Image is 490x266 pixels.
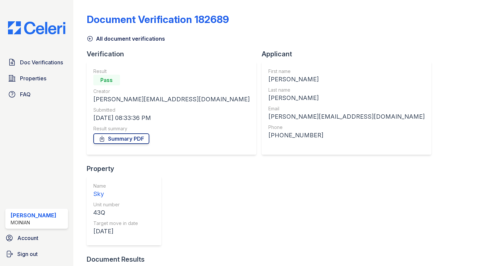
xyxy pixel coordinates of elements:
[93,88,250,95] div: Creator
[3,21,71,34] img: CE_Logo_Blue-a8612792a0a2168367f1c8372b55b34899dd931a85d93a1a3d3e32e68fde9ad4.png
[20,74,46,82] span: Properties
[93,227,138,236] div: [DATE]
[93,183,138,189] div: Name
[93,95,250,104] div: [PERSON_NAME][EMAIL_ADDRESS][DOMAIN_NAME]
[93,208,138,217] div: 43Q
[5,88,68,101] a: FAQ
[93,68,250,75] div: Result
[93,133,149,144] a: Summary PDF
[93,125,250,132] div: Result summary
[268,87,425,93] div: Last name
[93,220,138,227] div: Target move in date
[87,13,229,25] div: Document Verification 182689
[5,56,68,69] a: Doc Verifications
[87,35,165,43] a: All document verifications
[93,107,250,113] div: Submitted
[20,58,63,66] span: Doc Verifications
[93,75,120,85] div: Pass
[268,131,425,140] div: [PHONE_NUMBER]
[87,255,145,264] div: Document Results
[17,250,38,258] span: Sign out
[20,90,31,98] span: FAQ
[11,219,56,226] div: Moinian
[87,49,262,59] div: Verification
[5,72,68,85] a: Properties
[268,112,425,121] div: [PERSON_NAME][EMAIL_ADDRESS][DOMAIN_NAME]
[93,201,138,208] div: Unit number
[3,247,71,261] a: Sign out
[268,75,425,84] div: [PERSON_NAME]
[93,113,250,123] div: [DATE] 08:33:36 PM
[262,49,437,59] div: Applicant
[3,231,71,245] a: Account
[87,164,167,173] div: Property
[93,189,138,199] div: Sky
[268,124,425,131] div: Phone
[268,93,425,103] div: [PERSON_NAME]
[268,68,425,75] div: First name
[17,234,38,242] span: Account
[268,105,425,112] div: Email
[93,183,138,199] a: Name Sky
[11,211,56,219] div: [PERSON_NAME]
